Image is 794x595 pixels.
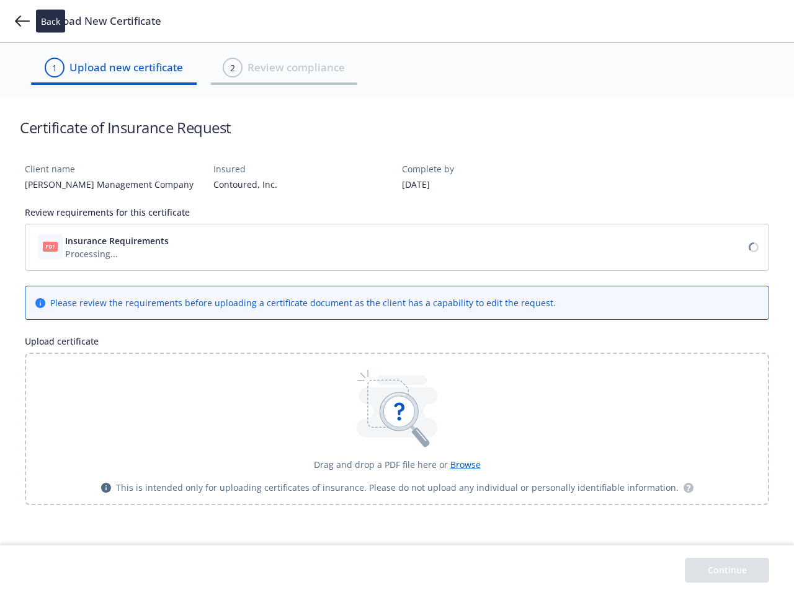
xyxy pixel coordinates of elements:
[213,178,392,191] div: Contoured, Inc.
[65,247,169,260] div: Processing...
[65,234,169,247] button: Insurance Requirements
[25,178,203,191] div: [PERSON_NAME] Management Company
[230,61,235,74] div: 2
[52,61,57,74] div: 1
[402,178,581,191] div: [DATE]
[20,117,231,138] h1: Certificate of Insurance Request
[25,335,769,348] div: Upload certificate
[25,353,769,505] div: Drag and drop a PDF file here or BrowseThis is intended only for uploading certificates of insura...
[25,206,769,219] div: Review requirements for this certificate
[116,481,679,494] span: This is intended only for uploading certificates of insurance. Please do not upload any individua...
[402,162,581,175] div: Complete by
[45,14,161,29] span: Upload New Certificate
[213,162,392,175] div: Insured
[25,162,203,175] div: Client name
[50,296,556,309] div: Please review the requirements before uploading a certificate document as the client has a capabi...
[248,59,345,76] span: Review compliance
[69,59,183,76] span: Upload new certificate
[450,459,481,470] span: Browse
[41,15,60,28] span: Back
[314,458,481,471] div: Drag and drop a PDF file here or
